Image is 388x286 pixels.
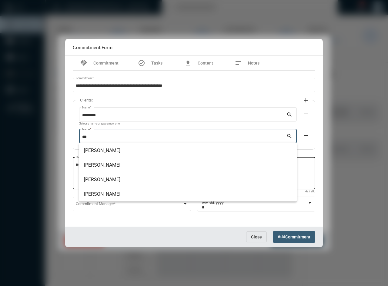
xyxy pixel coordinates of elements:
[84,172,292,187] span: [PERSON_NAME]
[251,234,262,239] span: Close
[73,44,112,50] h2: Commitment Form
[235,59,242,67] mat-icon: notes
[184,59,192,67] mat-icon: file_upload
[84,187,292,201] span: [PERSON_NAME]
[248,61,259,65] span: Notes
[285,235,310,240] span: Commitment
[138,59,145,67] mat-icon: task_alt
[302,110,309,118] mat-icon: remove
[305,190,315,193] mat-hint: 42 / 200
[278,234,310,239] span: Add
[79,122,120,125] mat-hint: Select a name or type a new one
[302,97,309,104] mat-icon: add
[246,231,267,242] button: Close
[93,61,119,65] span: Commitment
[80,59,87,67] mat-icon: handshake
[286,111,294,119] mat-icon: search
[84,158,292,172] span: [PERSON_NAME]
[286,133,294,140] mat-icon: search
[273,231,315,242] button: AddCommitment
[302,132,309,139] mat-icon: remove
[198,61,213,65] span: Content
[77,98,96,102] label: Clients:
[151,61,162,65] span: Tasks
[84,143,292,158] span: [PERSON_NAME]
